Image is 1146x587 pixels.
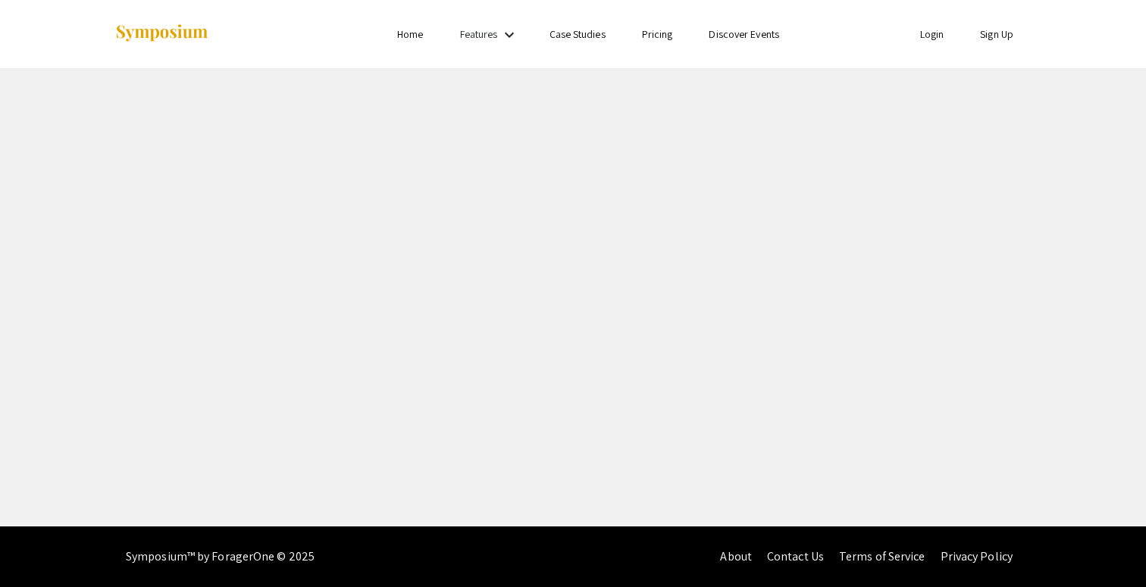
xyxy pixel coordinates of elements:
mat-icon: Expand Features list [500,26,518,44]
a: Home [397,27,423,41]
a: Login [920,27,944,41]
img: Symposium by ForagerOne [114,23,209,44]
a: Terms of Service [839,548,925,564]
div: Symposium™ by ForagerOne © 2025 [126,526,315,587]
a: Discover Events [709,27,779,41]
a: Sign Up [980,27,1013,41]
a: Contact Us [767,548,824,564]
a: About [720,548,752,564]
a: Case Studies [550,27,606,41]
a: Features [460,27,498,41]
a: Privacy Policy [941,548,1013,564]
a: Pricing [642,27,673,41]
